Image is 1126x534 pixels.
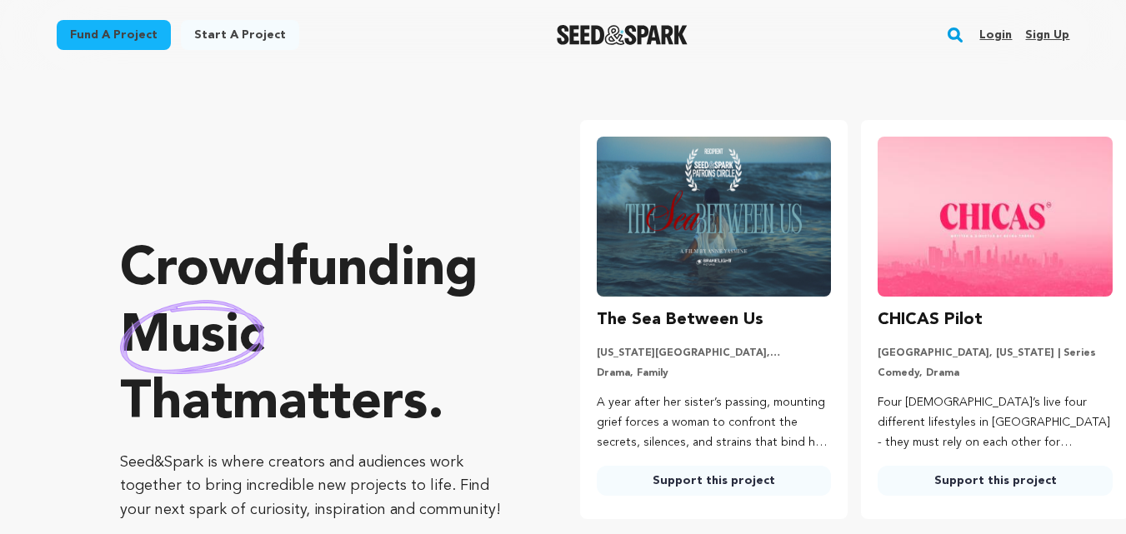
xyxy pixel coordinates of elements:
a: Sign up [1025,22,1069,48]
p: Four [DEMOGRAPHIC_DATA]’s live four different lifestyles in [GEOGRAPHIC_DATA] - they must rely on... [878,393,1113,452]
p: Seed&Spark is where creators and audiences work together to bring incredible new projects to life... [120,451,513,522]
a: Start a project [181,20,299,50]
img: The Sea Between Us image [597,137,832,297]
img: CHICAS Pilot image [878,137,1113,297]
p: [GEOGRAPHIC_DATA], [US_STATE] | Series [878,347,1113,360]
h3: The Sea Between Us [597,307,763,333]
span: matters [233,377,428,431]
img: hand sketched image [120,300,264,374]
h3: CHICAS Pilot [878,307,983,333]
p: Comedy, Drama [878,367,1113,380]
img: Seed&Spark Logo Dark Mode [557,25,688,45]
a: Seed&Spark Homepage [557,25,688,45]
p: Drama, Family [597,367,832,380]
a: Support this project [878,466,1113,496]
p: A year after her sister’s passing, mounting grief forces a woman to confront the secrets, silence... [597,393,832,452]
p: Crowdfunding that . [120,237,513,437]
a: Support this project [597,466,832,496]
a: Fund a project [57,20,171,50]
p: [US_STATE][GEOGRAPHIC_DATA], [US_STATE] | Film Short [597,347,832,360]
a: Login [979,22,1012,48]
